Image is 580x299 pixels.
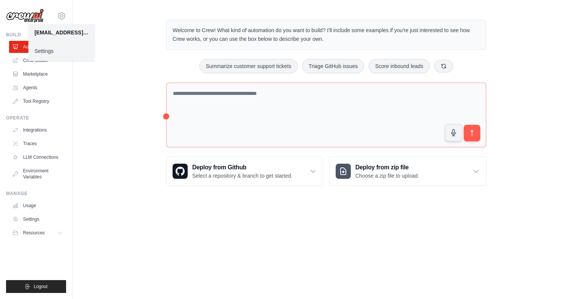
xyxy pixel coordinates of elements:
a: Settings [28,44,95,58]
a: LLM Connections [9,151,66,163]
h3: Deploy from zip file [355,163,419,172]
a: Agents [9,82,66,94]
button: Logout [6,280,66,293]
a: Environment Variables [9,165,66,183]
h3: Deploy from Github [192,163,292,172]
a: Crew Studio [9,54,66,67]
a: Usage [9,200,66,212]
a: Traces [9,138,66,150]
span: Logout [34,284,48,290]
button: Resources [9,227,66,239]
img: Logo [6,9,44,23]
div: Manage [6,191,66,197]
a: Tool Registry [9,95,66,107]
div: Build [6,32,66,38]
a: Integrations [9,124,66,136]
div: [EMAIL_ADDRESS][DOMAIN_NAME] [34,29,89,36]
button: Summarize customer support tickets [199,59,298,73]
a: Automations [9,41,66,53]
a: Marketplace [9,68,66,80]
button: Triage GitHub issues [302,59,364,73]
a: Settings [9,213,66,225]
div: Operate [6,115,66,121]
p: Welcome to Crew! What kind of automation do you want to build? I'll include some examples if you'... [173,26,480,43]
button: Score inbound leads [369,59,430,73]
p: Choose a zip file to upload. [355,172,419,180]
span: Resources [23,230,45,236]
p: Select a repository & branch to get started. [192,172,292,180]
